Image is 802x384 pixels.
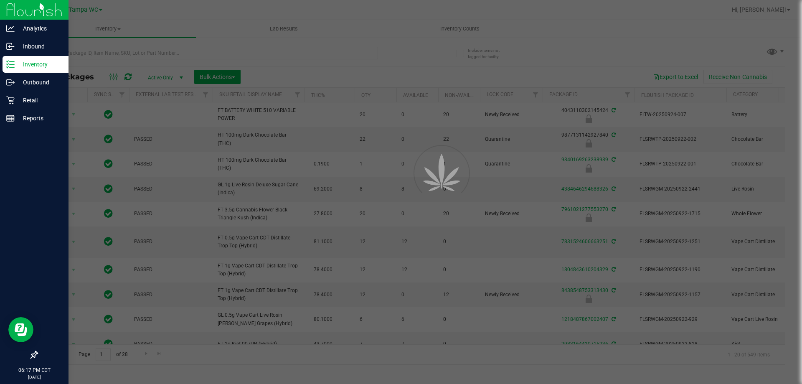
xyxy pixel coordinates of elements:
[15,77,65,87] p: Outbound
[6,24,15,33] inline-svg: Analytics
[4,374,65,380] p: [DATE]
[15,59,65,69] p: Inventory
[6,78,15,86] inline-svg: Outbound
[6,96,15,104] inline-svg: Retail
[6,114,15,122] inline-svg: Reports
[15,95,65,105] p: Retail
[15,41,65,51] p: Inbound
[8,317,33,342] iframe: Resource center
[6,42,15,51] inline-svg: Inbound
[15,113,65,123] p: Reports
[4,366,65,374] p: 06:17 PM EDT
[6,60,15,69] inline-svg: Inventory
[15,23,65,33] p: Analytics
